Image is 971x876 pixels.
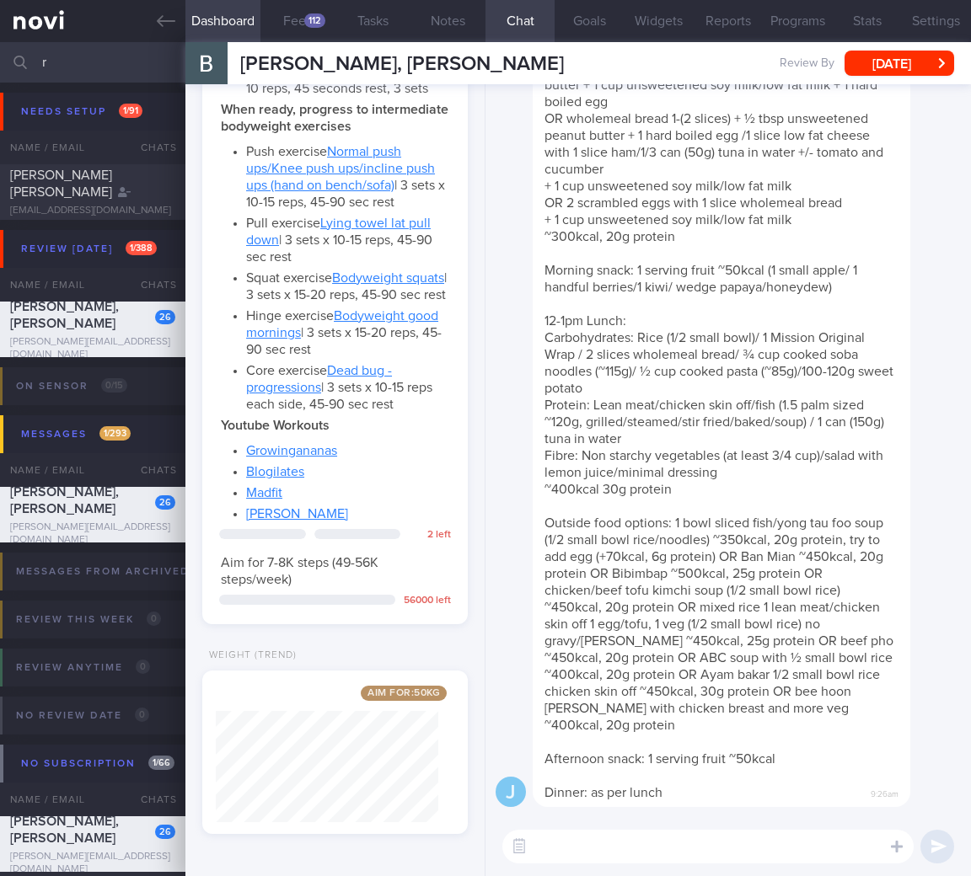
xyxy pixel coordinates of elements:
[545,179,791,193] span: + 1 cup unsweetened soy milk/low fat milk
[240,54,564,74] span: [PERSON_NAME], [PERSON_NAME]
[871,784,899,800] span: 9:26am
[10,815,119,845] span: [PERSON_NAME], [PERSON_NAME]
[155,825,175,839] div: 26
[126,241,157,255] span: 1 / 388
[246,211,449,265] li: Pull exercise | 3 sets x 10-15 reps, 45-90 sec rest
[246,358,449,413] li: Core exercise | 3 sets x 10-15 reps each side, 45-90 sec rest
[10,851,175,876] div: [PERSON_NAME][EMAIL_ADDRESS][DOMAIN_NAME]
[332,271,444,285] a: Bodyweight squats
[12,560,230,583] div: Messages from Archived
[118,131,185,164] div: Chats
[246,145,435,192] a: Normal push ups/Knee push ups/incline push ups (hand on bench/sofa)
[545,230,675,243] span: ~300kcal, 20g protein
[496,777,526,808] div: J
[404,595,451,607] div: 56000 left
[246,465,304,478] a: Blogilates
[246,507,348,521] a: [PERSON_NAME]
[304,13,325,28] div: 112
[246,444,337,457] a: Growingananas
[246,364,392,394] a: Dead bug - progressions
[118,783,185,816] div: Chats
[17,238,161,260] div: Review [DATE]
[545,449,883,479] span: Fibre: Non starchy vegetables (at least 3/4 cup)/salad with lemon juice/minimal dressing
[10,205,175,217] div: [EMAIL_ADDRESS][DOMAIN_NAME]
[119,104,142,118] span: 1 / 91
[545,213,791,227] span: + 1 cup unsweetened soy milk/low fat milk
[17,100,147,123] div: Needs setup
[545,483,672,496] span: ~400kcal 30g protein
[118,268,185,302] div: Chats
[545,331,893,395] span: Carbohydrates: Rice (1/2 small bowl)/ 1 Mission Original Wrap / 2 slices wholemeal bread/ ¾ cup c...
[12,375,131,398] div: On sensor
[10,485,119,515] span: [PERSON_NAME], [PERSON_NAME]
[545,516,893,732] span: Outside food options: 1 bowl sliced fish/yong tau foo soup (1/2 small bowl rice/noodles) ~350kcal...
[12,656,154,679] div: Review anytime
[545,196,842,210] span: OR 2 scrambled eggs with 1 slice wholemeal bread
[118,453,185,487] div: Chats
[545,314,626,328] span: 12-1pm Lunch:
[17,752,179,775] div: No subscription
[545,112,883,176] span: OR wholemeal bread 1-(2 slices) + ½ tbsp unsweetened peanut butter + 1 hard boiled egg /1 slice l...
[545,752,775,766] span: Afternoon snack: 1 serving fruit ~50kcal
[545,264,857,294] span: Morning snack: 1 serving fruit ~50kcal (1 small apple/ 1 handful berries/1 kiwi/ wedge papaya/hon...
[10,521,175,547] div: [PERSON_NAME][EMAIL_ADDRESS][DOMAIN_NAME]
[99,426,131,441] span: 1 / 293
[135,708,149,722] span: 0
[17,423,135,446] div: Messages
[12,608,165,631] div: Review this week
[10,300,119,330] span: [PERSON_NAME], [PERSON_NAME]
[10,336,175,361] div: [PERSON_NAME][EMAIL_ADDRESS][DOMAIN_NAME]
[246,309,438,339] a: Bodyweight good mornings
[409,529,451,542] div: 2 left
[155,310,175,324] div: 26
[10,168,112,199] span: [PERSON_NAME] [PERSON_NAME]
[148,756,174,770] span: 1 / 66
[545,398,884,446] span: Protein: Lean meat/chicken skin off/fish (1.5 palm sized ~120g, grilled/steamed/stir fried/baked/...
[202,649,297,662] div: Weight (Trend)
[780,56,834,72] span: Review By
[246,216,431,247] a: Lying towel lat pull down
[845,51,954,76] button: [DATE]
[246,265,449,303] li: Squat exercise | 3 sets x 15-20 reps, 45-90 sec rest
[361,686,447,701] span: Aim for: 50 kg
[12,704,153,727] div: No review date
[246,303,449,358] li: Hinge exercise | 3 sets x 15-20 reps, 45-90 sec rest
[136,660,150,674] span: 0
[221,556,378,586] span: Aim for 7-8K steps (49-56K steps/week)
[545,786,663,799] span: Dinner: as per lunch
[246,139,449,211] li: Push exercise | 3 sets x 10-15 reps, 45-90 sec rest
[101,378,127,393] span: 0 / 15
[246,486,282,499] a: Madfit
[545,61,897,109] span: 8-9am Breakfast: oats (3-4 tbsp) + 1 tsp unsweetened peanut butter + 1 cup unsweetened soy milk/l...
[221,103,448,133] strong: When ready, progress to intermediate bodyweight exercises
[155,495,175,510] div: 26
[221,419,330,432] strong: Youtube Workouts
[147,612,161,626] span: 0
